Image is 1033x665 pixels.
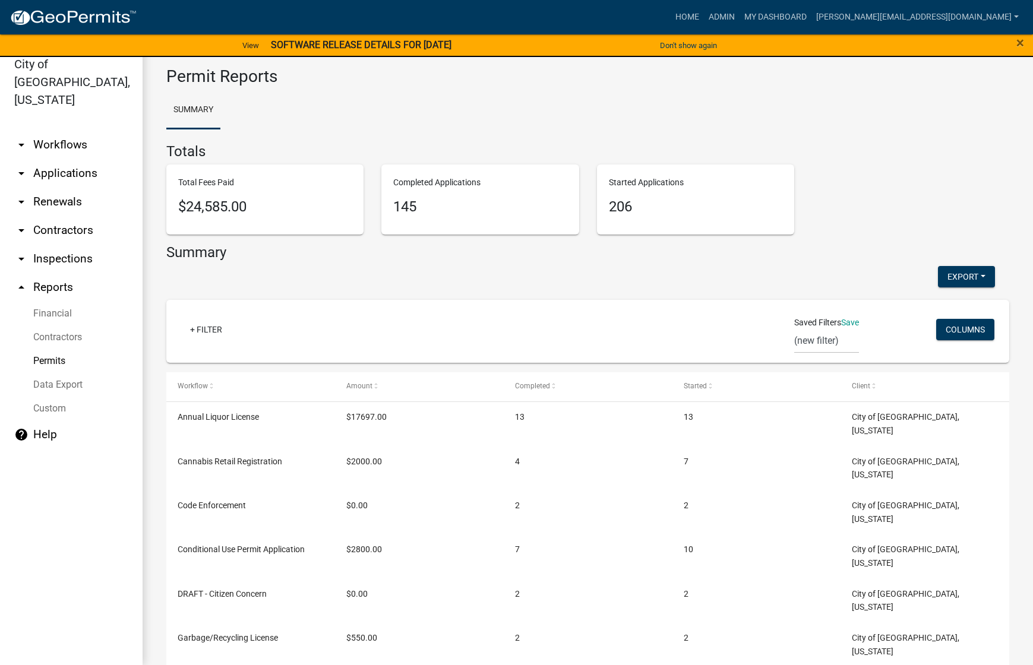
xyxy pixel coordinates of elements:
p: Started Applications [609,176,782,189]
span: 10 [684,544,693,554]
button: Close [1016,36,1024,50]
h5: 145 [393,198,567,216]
span: 4 [515,457,520,466]
datatable-header-cell: Client [841,372,1009,401]
span: $0.00 [346,501,368,510]
a: [PERSON_NAME][EMAIL_ADDRESS][DOMAIN_NAME] [811,6,1023,28]
span: City of Luverne, Minnesota [852,589,959,612]
span: $2000.00 [346,457,382,466]
a: Home [671,6,704,28]
datatable-header-cell: Workflow [166,372,335,401]
a: Admin [704,6,740,28]
i: arrow_drop_down [14,252,29,266]
h5: 206 [609,198,782,216]
span: Conditional Use Permit Application [178,544,305,554]
span: Annual Liquor License [178,412,259,422]
span: 2 [515,501,520,510]
span: 7 [684,457,688,466]
span: Saved Filters [794,316,841,329]
button: Columns [936,319,994,340]
span: Garbage/Recycling License [178,633,278,642]
span: $0.00 [346,589,368,598]
span: City of Luverne, Minnesota [852,412,959,435]
i: arrow_drop_down [14,195,29,209]
a: + Filter [181,319,232,340]
span: Amount [346,382,372,390]
span: 7 [515,544,520,554]
a: Summary [166,91,220,129]
i: arrow_drop_down [14,223,29,237]
p: Completed Applications [393,176,567,189]
span: 13 [684,412,693,422]
span: × [1016,34,1024,51]
i: arrow_drop_down [14,138,29,152]
i: arrow_drop_up [14,280,29,294]
span: 2 [684,589,688,598]
a: Save [841,318,859,327]
span: Started [684,382,707,390]
button: Export [938,266,995,287]
span: City of Luverne, Minnesota [852,501,959,524]
datatable-header-cell: Completed [504,372,672,401]
button: Don't show again [655,36,722,55]
span: $2800.00 [346,544,382,554]
span: 2 [515,633,520,642]
span: City of Luverne, Minnesota [852,544,959,568]
h4: Totals [166,143,1009,160]
span: 2 [684,501,688,510]
span: 2 [515,589,520,598]
strong: SOFTWARE RELEASE DETAILS FOR [DATE] [271,39,451,50]
i: arrow_drop_down [14,166,29,180]
h5: $24,585.00 [178,198,352,216]
datatable-header-cell: Started [672,372,841,401]
h3: Permit Reports [166,66,1009,87]
span: Workflow [178,382,208,390]
a: View [238,36,264,55]
span: DRAFT - Citizen Concern [178,589,267,598]
span: 13 [515,412,525,422]
span: City of Luverne, Minnesota [852,457,959,480]
span: 2 [684,633,688,642]
p: Total Fees Paid [178,176,352,189]
i: help [14,427,29,442]
span: City of Luverne, Minnesota [852,633,959,656]
span: Client [852,382,870,390]
span: $550.00 [346,633,377,642]
span: Code Enforcement [178,501,246,510]
a: My Dashboard [740,6,811,28]
h4: Summary [166,244,226,261]
datatable-header-cell: Amount [335,372,504,401]
span: Cannabis Retail Registration [178,457,282,466]
span: $17697.00 [346,412,387,422]
span: Completed [515,382,550,390]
